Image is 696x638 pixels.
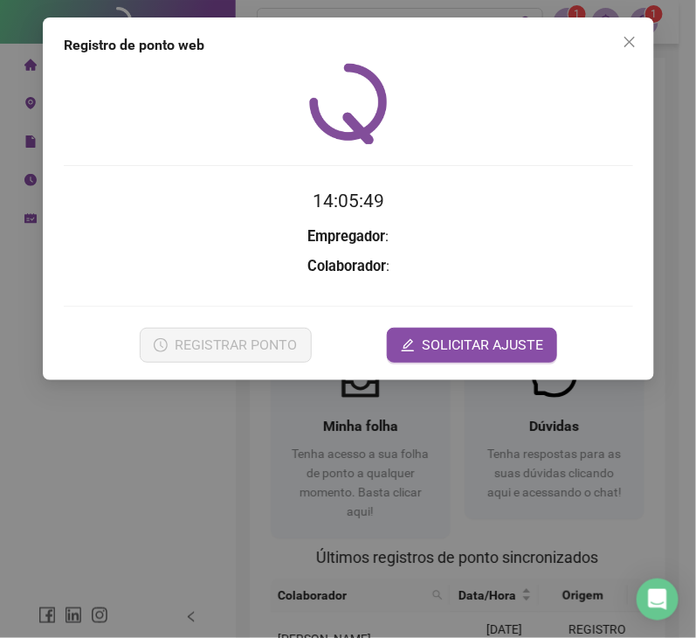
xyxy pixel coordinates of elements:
button: editSOLICITAR AJUSTE [387,328,557,363]
strong: Empregador [307,228,385,245]
span: SOLICITAR AJUSTE [422,335,543,356]
button: REGISTRAR PONTO [139,328,311,363]
strong: Colaborador [307,258,386,274]
h3: : [64,255,633,278]
button: Close [616,28,644,56]
span: close [623,35,637,49]
div: Open Intercom Messenger [637,579,679,621]
img: QRPoint [309,63,388,144]
span: edit [401,338,415,352]
time: 14:05:49 [313,191,384,212]
h3: : [64,225,633,248]
div: Registro de ponto web [64,35,633,56]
